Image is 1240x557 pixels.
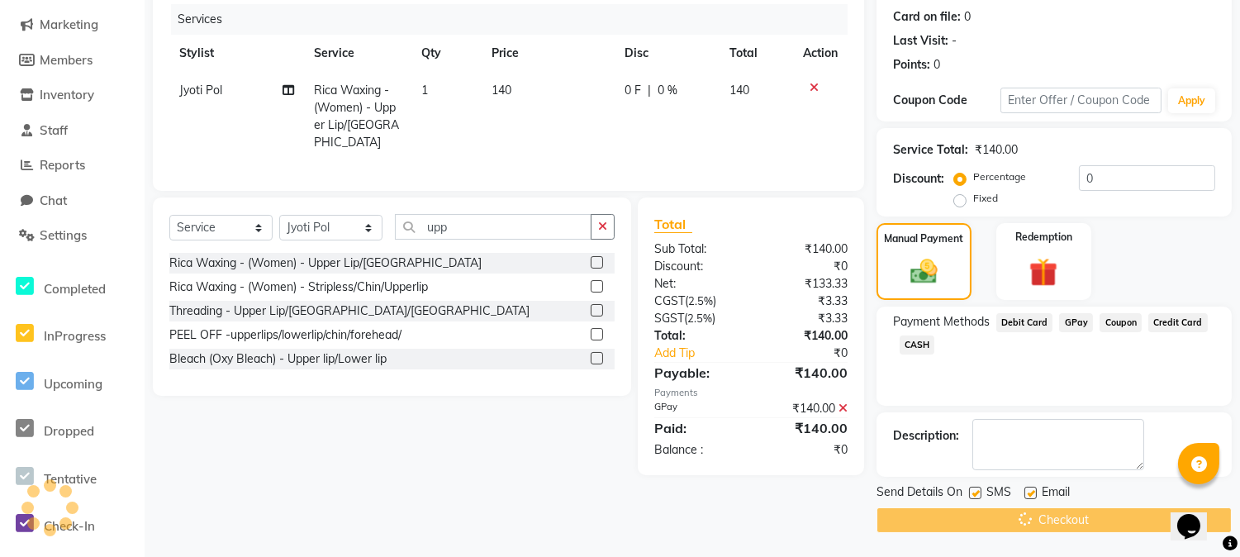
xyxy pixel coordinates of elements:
[1000,88,1162,113] input: Enter Offer / Coupon Code
[642,418,751,438] div: Paid:
[1171,491,1223,540] iframe: chat widget
[395,214,591,240] input: Search or Scan
[169,255,482,272] div: Rica Waxing - (Women) - Upper Lip/[GEOGRAPHIC_DATA]
[654,386,848,400] div: Payments
[411,35,482,72] th: Qty
[642,327,751,345] div: Total:
[884,231,963,246] label: Manual Payment
[751,310,860,327] div: ₹3.33
[421,83,428,98] span: 1
[169,350,387,368] div: Bleach (Oxy Bleach) - Upper lip/Lower lip
[642,240,751,258] div: Sub Total:
[964,8,971,26] div: 0
[169,278,428,296] div: Rica Waxing - (Women) - Stripless/Chin/Upperlip
[900,336,935,355] span: CASH
[893,313,990,331] span: Payment Methods
[315,83,400,150] span: Rica Waxing - (Women) - Upper Lip/[GEOGRAPHIC_DATA]
[893,92,1000,109] div: Coupon Code
[1059,313,1093,332] span: GPay
[171,4,860,35] div: Services
[996,313,1053,332] span: Debit Card
[654,293,685,308] span: CGST
[793,35,848,72] th: Action
[615,35,720,72] th: Disc
[4,226,140,245] a: Settings
[4,86,140,105] a: Inventory
[40,193,67,208] span: Chat
[751,441,860,459] div: ₹0
[751,240,860,258] div: ₹140.00
[4,156,140,175] a: Reports
[44,471,97,487] span: Tentative
[40,227,87,243] span: Settings
[687,312,712,325] span: 2.5%
[1020,255,1067,290] img: _gift.svg
[40,17,98,32] span: Marketing
[642,441,751,459] div: Balance :
[934,56,940,74] div: 0
[952,32,957,50] div: -
[40,122,68,138] span: Staff
[44,328,106,344] span: InProgress
[642,275,751,293] div: Net:
[902,256,946,288] img: _cash.svg
[1148,313,1208,332] span: Credit Card
[40,52,93,68] span: Members
[169,35,305,72] th: Stylist
[169,326,401,344] div: PEEL OFF -upperlips/lowerlip/chin/forehead/
[751,400,860,417] div: ₹140.00
[688,294,713,307] span: 2.5%
[4,16,140,35] a: Marketing
[877,483,962,504] span: Send Details On
[40,157,85,173] span: Reports
[751,275,860,293] div: ₹133.33
[4,121,140,140] a: Staff
[4,51,140,70] a: Members
[179,83,222,98] span: Jyoti Pol
[654,311,684,326] span: SGST
[305,35,411,72] th: Service
[986,483,1011,504] span: SMS
[1015,230,1072,245] label: Redemption
[642,345,769,362] a: Add Tip
[44,281,106,297] span: Completed
[973,169,1026,184] label: Percentage
[893,170,944,188] div: Discount:
[751,327,860,345] div: ₹140.00
[1100,313,1142,332] span: Coupon
[482,35,615,72] th: Price
[492,83,511,98] span: 140
[642,258,751,275] div: Discount:
[893,32,948,50] div: Last Visit:
[720,35,793,72] th: Total
[1042,483,1070,504] span: Email
[751,258,860,275] div: ₹0
[44,423,94,439] span: Dropped
[751,363,860,383] div: ₹140.00
[973,191,998,206] label: Fixed
[893,427,959,445] div: Description:
[769,345,860,362] div: ₹0
[893,141,968,159] div: Service Total:
[642,310,751,327] div: ( )
[625,82,641,99] span: 0 F
[44,376,102,392] span: Upcoming
[893,56,930,74] div: Points:
[893,8,961,26] div: Card on file:
[642,363,751,383] div: Payable:
[642,293,751,310] div: ( )
[654,216,692,233] span: Total
[169,302,530,320] div: Threading - Upper Lip/[GEOGRAPHIC_DATA]/[GEOGRAPHIC_DATA]
[642,400,751,417] div: GPay
[4,192,140,211] a: Chat
[648,82,651,99] span: |
[729,83,749,98] span: 140
[975,141,1018,159] div: ₹140.00
[658,82,677,99] span: 0 %
[751,418,860,438] div: ₹140.00
[751,293,860,310] div: ₹3.33
[1168,88,1215,113] button: Apply
[40,87,94,102] span: Inventory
